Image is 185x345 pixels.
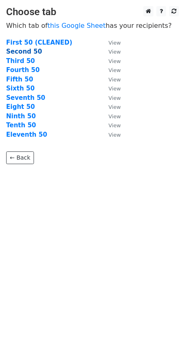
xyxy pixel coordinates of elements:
[100,113,121,120] a: View
[108,113,121,120] small: View
[100,66,121,74] a: View
[47,22,106,29] a: this Google Sheet
[6,131,47,138] a: Eleventh 50
[100,131,121,138] a: View
[100,85,121,92] a: View
[108,67,121,73] small: View
[6,113,36,120] a: Ninth 50
[6,57,35,65] a: Third 50
[108,49,121,55] small: View
[108,40,121,46] small: View
[100,122,121,129] a: View
[108,86,121,92] small: View
[6,76,33,83] a: Fifth 50
[6,151,34,164] a: ← Back
[108,58,121,64] small: View
[100,39,121,46] a: View
[108,132,121,138] small: View
[100,94,121,101] a: View
[6,94,45,101] a: Seventh 50
[6,6,179,18] h3: Choose tab
[6,66,40,74] a: Fourth 50
[6,48,42,55] a: Second 50
[6,122,36,129] a: Tenth 50
[6,21,179,30] p: Which tab of has your recipients?
[108,104,121,110] small: View
[108,77,121,83] small: View
[144,306,185,345] iframe: Chat Widget
[108,95,121,101] small: View
[6,103,35,110] a: Eight 50
[100,103,121,110] a: View
[108,122,121,129] small: View
[100,57,121,65] a: View
[6,85,35,92] a: Sixth 50
[100,76,121,83] a: View
[100,48,121,55] a: View
[6,39,72,46] a: First 50 (CLEANED)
